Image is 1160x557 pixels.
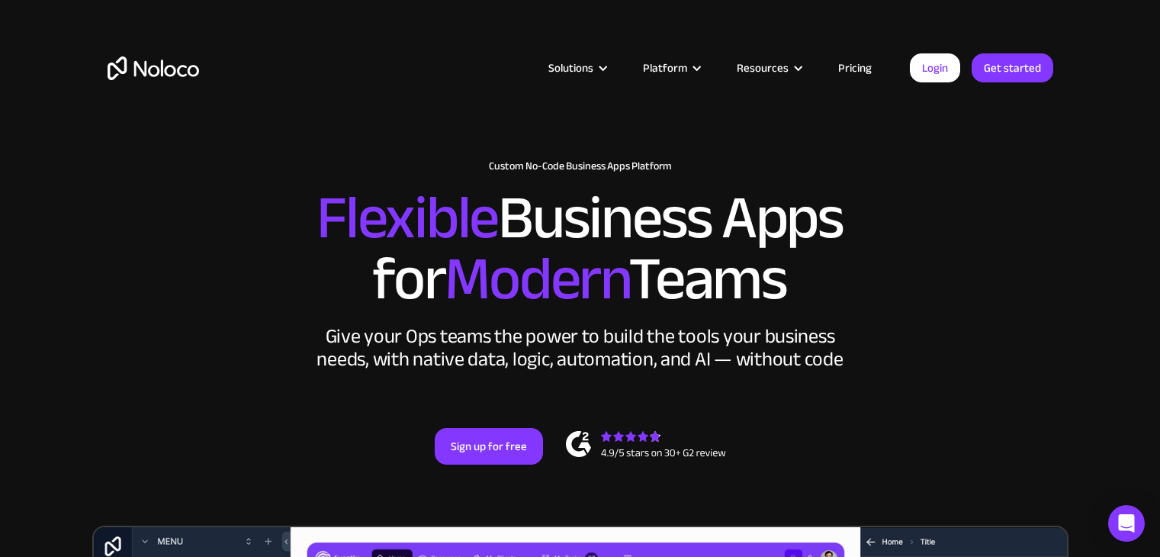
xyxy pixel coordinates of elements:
div: Platform [624,58,718,78]
span: Flexible [317,161,498,275]
a: Sign up for free [435,428,543,465]
div: Solutions [529,58,624,78]
a: Login [910,53,960,82]
a: Get started [972,53,1053,82]
div: Resources [718,58,819,78]
div: Solutions [548,58,593,78]
div: Give your Ops teams the power to build the tools your business needs, with native data, logic, au... [313,325,847,371]
div: Resources [737,58,789,78]
h2: Business Apps for Teams [108,188,1053,310]
div: Open Intercom Messenger [1108,505,1145,542]
h1: Custom No-Code Business Apps Platform [108,160,1053,172]
a: home [108,56,199,80]
div: Platform [643,58,687,78]
a: Pricing [819,58,891,78]
span: Modern [445,222,628,336]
